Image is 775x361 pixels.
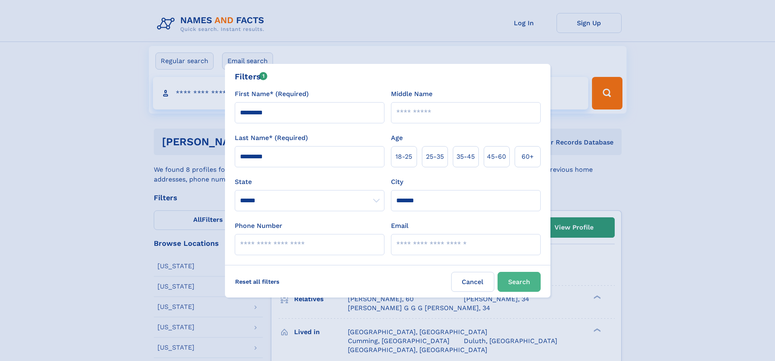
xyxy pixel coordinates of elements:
label: Age [391,133,403,143]
label: Last Name* (Required) [235,133,308,143]
span: 25‑35 [426,152,444,162]
span: 60+ [522,152,534,162]
label: Middle Name [391,89,432,99]
span: 35‑45 [456,152,475,162]
label: City [391,177,403,187]
span: 45‑60 [487,152,506,162]
label: Reset all filters [230,272,285,291]
label: Cancel [451,272,494,292]
label: Phone Number [235,221,282,231]
span: 18‑25 [395,152,412,162]
button: Search [498,272,541,292]
label: First Name* (Required) [235,89,309,99]
label: State [235,177,384,187]
div: Filters [235,70,268,83]
label: Email [391,221,408,231]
